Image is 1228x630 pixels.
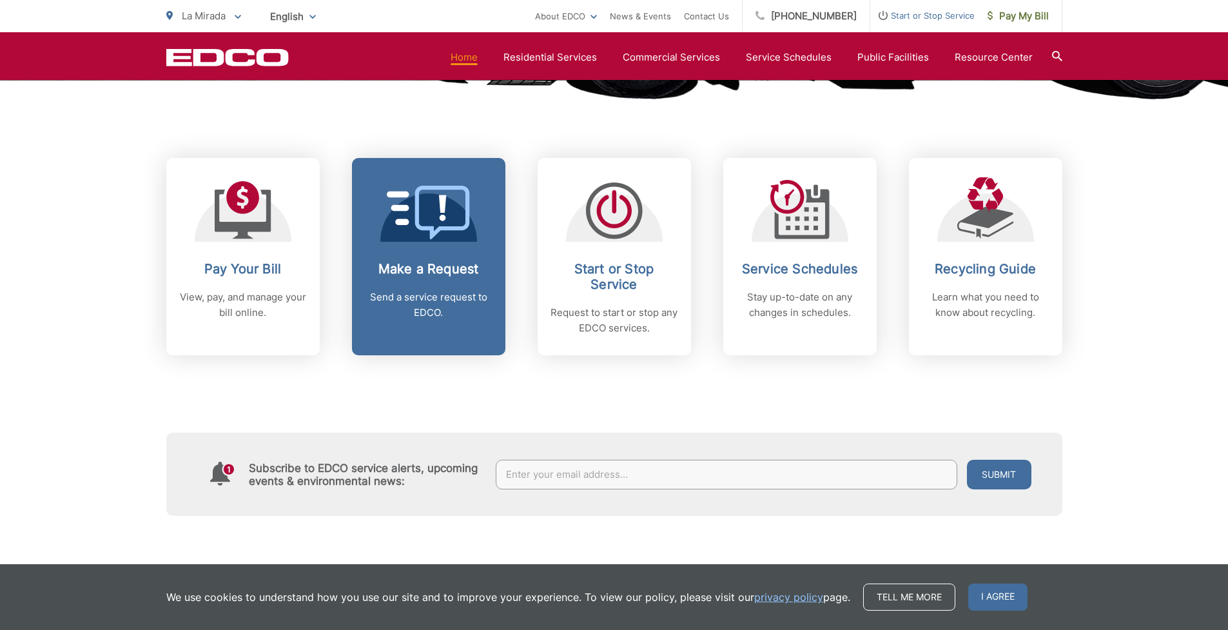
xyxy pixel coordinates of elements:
[551,261,678,292] h2: Start or Stop Service
[736,261,864,277] h2: Service Schedules
[260,5,326,28] span: English
[922,261,1049,277] h2: Recycling Guide
[166,158,320,355] a: Pay Your Bill View, pay, and manage your bill online.
[863,584,955,611] a: Tell me more
[922,290,1049,320] p: Learn what you need to know about recycling.
[249,462,483,487] h4: Subscribe to EDCO service alerts, upcoming events & environmental news:
[610,8,671,24] a: News & Events
[365,261,492,277] h2: Make a Request
[723,158,877,355] a: Service Schedules Stay up-to-date on any changes in schedules.
[967,460,1031,489] button: Submit
[968,584,1028,611] span: I agree
[909,158,1062,355] a: Recycling Guide Learn what you need to know about recycling.
[684,8,729,24] a: Contact Us
[623,50,720,65] a: Commercial Services
[451,50,478,65] a: Home
[179,290,307,320] p: View, pay, and manage your bill online.
[179,261,307,277] h2: Pay Your Bill
[166,48,289,66] a: EDCD logo. Return to the homepage.
[857,50,929,65] a: Public Facilities
[535,8,597,24] a: About EDCO
[736,290,864,320] p: Stay up-to-date on any changes in schedules.
[352,158,505,355] a: Make a Request Send a service request to EDCO.
[551,305,678,336] p: Request to start or stop any EDCO services.
[166,589,850,605] p: We use cookies to understand how you use our site and to improve your experience. To view our pol...
[988,8,1049,24] span: Pay My Bill
[503,50,597,65] a: Residential Services
[365,290,492,320] p: Send a service request to EDCO.
[496,460,957,489] input: Enter your email address...
[182,10,226,22] span: La Mirada
[955,50,1033,65] a: Resource Center
[754,589,823,605] a: privacy policy
[746,50,832,65] a: Service Schedules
